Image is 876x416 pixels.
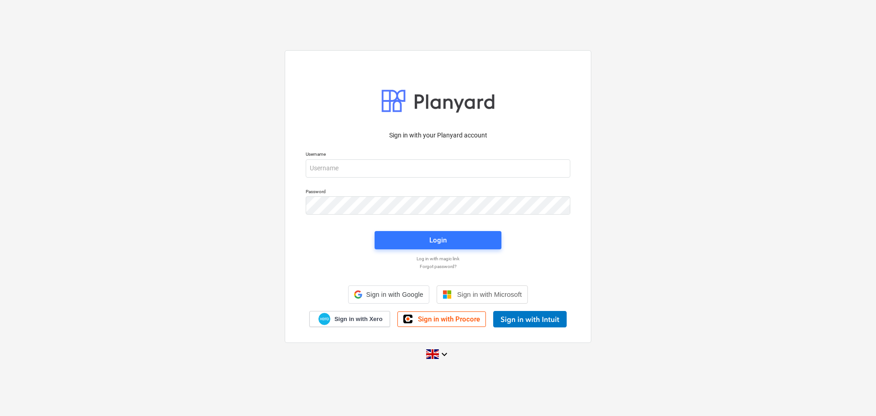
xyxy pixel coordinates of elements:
[429,234,447,246] div: Login
[306,159,570,178] input: Username
[366,291,423,298] span: Sign in with Google
[418,315,480,323] span: Sign in with Procore
[309,311,391,327] a: Sign in with Xero
[348,285,429,304] div: Sign in with Google
[301,256,575,262] a: Log in with magic link
[318,313,330,325] img: Xero logo
[306,189,570,196] p: Password
[334,315,382,323] span: Sign in with Xero
[375,231,501,249] button: Login
[439,349,450,360] i: keyboard_arrow_down
[306,151,570,159] p: Username
[397,311,486,327] a: Sign in with Procore
[443,290,452,299] img: Microsoft logo
[306,131,570,140] p: Sign in with your Planyard account
[457,290,522,298] span: Sign in with Microsoft
[301,263,575,269] a: Forgot password?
